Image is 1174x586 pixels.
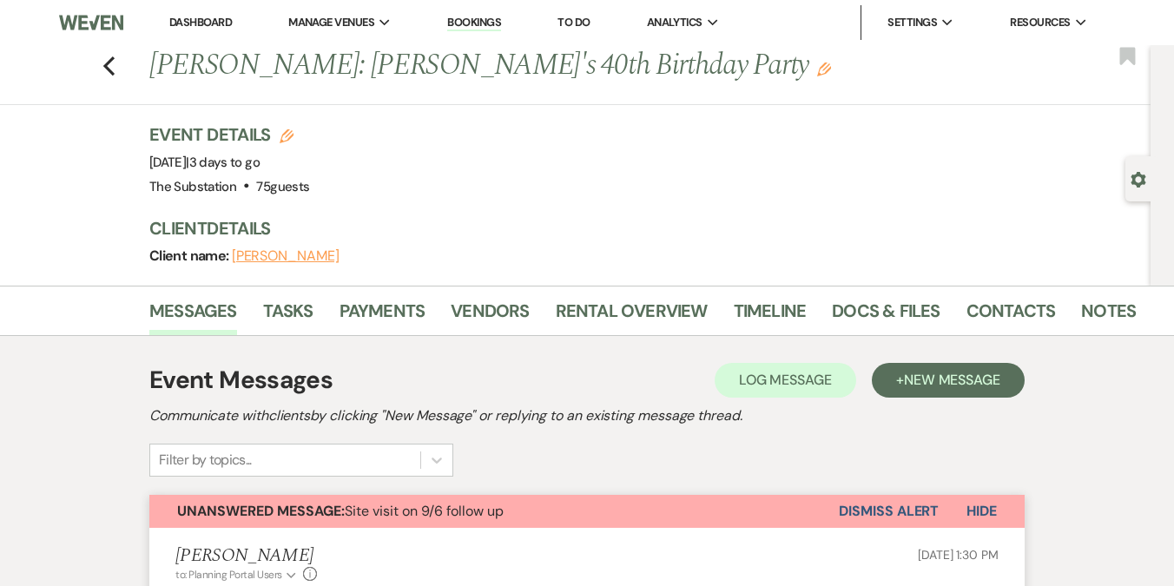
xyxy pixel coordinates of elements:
[177,502,345,520] strong: Unanswered Message:
[149,122,309,147] h3: Event Details
[149,247,232,265] span: Client name:
[966,502,997,520] span: Hide
[175,567,299,583] button: to: Planning Portal Users
[557,15,590,30] a: To Do
[1010,14,1070,31] span: Resources
[734,297,807,335] a: Timeline
[887,14,937,31] span: Settings
[556,297,708,335] a: Rental Overview
[263,297,313,335] a: Tasks
[904,371,1000,389] span: New Message
[159,450,252,471] div: Filter by topics...
[872,363,1025,398] button: +New Message
[149,178,236,195] span: The Substation
[149,154,260,171] span: [DATE]
[175,545,317,567] h5: [PERSON_NAME]
[59,4,124,41] img: Weven Logo
[149,405,1025,426] h2: Communicate with clients by clicking "New Message" or replying to an existing message thread.
[340,297,425,335] a: Payments
[288,14,374,31] span: Manage Venues
[966,297,1056,335] a: Contacts
[715,363,856,398] button: Log Message
[1131,170,1146,187] button: Open lead details
[1081,297,1136,335] a: Notes
[839,495,939,528] button: Dismiss Alert
[232,249,340,263] button: [PERSON_NAME]
[169,15,232,30] a: Dashboard
[177,502,504,520] span: Site visit on 9/6 follow up
[175,568,282,582] span: to: Planning Portal Users
[256,178,309,195] span: 75 guests
[451,297,529,335] a: Vendors
[647,14,702,31] span: Analytics
[918,547,999,563] span: [DATE] 1:30 PM
[189,154,260,171] span: 3 days to go
[149,495,839,528] button: Unanswered Message:Site visit on 9/6 follow up
[186,154,260,171] span: |
[832,297,940,335] a: Docs & Files
[817,61,831,76] button: Edit
[149,216,1122,240] h3: Client Details
[447,15,501,31] a: Bookings
[149,45,927,87] h1: [PERSON_NAME]: [PERSON_NAME]'s 40th Birthday Party
[939,495,1025,528] button: Hide
[149,297,237,335] a: Messages
[739,371,832,389] span: Log Message
[149,362,333,398] h1: Event Messages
